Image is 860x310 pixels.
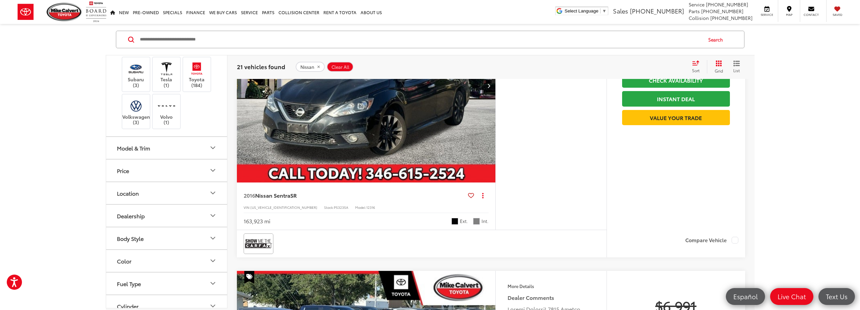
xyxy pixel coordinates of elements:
[818,288,855,305] a: Text Us
[117,190,139,196] div: Location
[139,31,702,48] input: Search by Make, Model, or Keyword
[290,191,297,199] span: SR
[153,98,180,125] label: Volvo (1)
[117,213,145,219] div: Dealership
[770,288,813,305] a: Live Chat
[117,303,139,309] div: Cylinder
[157,98,176,114] img: Mike Calvert Toyota in Houston, TX)
[830,12,845,17] span: Saved
[250,205,317,210] span: [US_VEHICLE_IDENTIFICATION_NUMBER]
[209,212,217,220] div: Dealership
[622,91,730,106] a: Instant Deal
[759,12,775,17] span: Service
[209,257,217,265] div: Color
[334,205,348,210] span: P53235A
[473,218,480,225] span: Charcoal
[782,12,796,17] span: Map
[244,217,270,225] div: 163,923 mi
[689,8,700,15] span: Parts
[451,218,458,225] span: Super Black
[701,8,743,15] span: [PHONE_NUMBER]
[117,258,131,264] div: Color
[117,167,129,174] div: Price
[127,98,145,114] img: Mike Calvert Toyota in Houston, TX)
[324,205,334,210] span: Stock:
[300,64,314,69] span: Nissan
[508,284,594,288] h4: More Details
[209,189,217,197] div: Location
[710,15,753,21] span: [PHONE_NUMBER]
[366,205,375,210] span: 12316
[244,205,250,210] span: VIN:
[117,145,150,151] div: Model & Trim
[702,31,733,48] button: Search
[613,6,628,15] span: Sales
[106,273,228,294] button: Fuel TypeFuel Type
[355,205,366,210] span: Model:
[106,137,228,159] button: Model & TrimModel & Trim
[106,227,228,249] button: Body StyleBody Style
[822,292,851,301] span: Text Us
[106,160,228,181] button: PricePrice
[706,1,748,8] span: [PHONE_NUMBER]
[245,235,272,253] img: View CARFAX report
[482,218,489,224] span: Int.
[244,271,254,284] span: Special
[157,61,176,77] img: Mike Calvert Toyota in Houston, TX)
[106,250,228,272] button: ColorColor
[565,8,598,13] span: Select Language
[707,60,728,74] button: Grid View
[106,182,228,204] button: LocationLocation
[296,62,325,72] button: remove Nissan
[327,62,353,72] button: Clear All
[715,68,723,74] span: Grid
[602,8,607,13] span: ▼
[630,6,684,15] span: [PHONE_NUMBER]
[622,73,730,88] a: Check Availability
[117,235,144,242] div: Body Style
[482,193,484,198] span: dropdown dots
[730,292,761,301] span: Español
[622,110,730,125] a: Value Your Trade
[733,67,740,73] span: List
[726,288,765,305] a: Español
[565,8,607,13] a: Select Language​
[460,218,468,224] span: Ext.
[689,60,707,74] button: Select sort value
[692,67,699,73] span: Sort
[47,3,82,21] img: Mike Calvert Toyota
[244,192,466,199] a: 2016Nissan SentraSR
[209,234,217,242] div: Body Style
[237,62,285,71] span: 21 vehicles found
[183,61,211,88] label: Toyota (184)
[331,64,349,69] span: Clear All
[244,191,255,199] span: 2016
[728,60,745,74] button: List View
[508,293,594,302] h5: Dealer Comments
[689,15,709,21] span: Collision
[482,74,495,97] button: Next image
[477,189,489,201] button: Actions
[209,144,217,152] div: Model & Trim
[685,237,738,244] label: Compare Vehicle
[122,98,150,125] label: Volkswagen (3)
[127,61,145,77] img: Mike Calvert Toyota in Houston, TX)
[689,1,705,8] span: Service
[774,292,809,301] span: Live Chat
[188,61,206,77] img: Mike Calvert Toyota in Houston, TX)
[106,205,228,227] button: DealershipDealership
[209,279,217,287] div: Fuel Type
[122,61,150,88] label: Subaru (3)
[117,280,141,287] div: Fuel Type
[804,12,819,17] span: Contact
[209,166,217,174] div: Price
[209,302,217,310] div: Cylinder
[153,61,180,88] label: Tesla (1)
[255,191,290,199] span: Nissan Sentra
